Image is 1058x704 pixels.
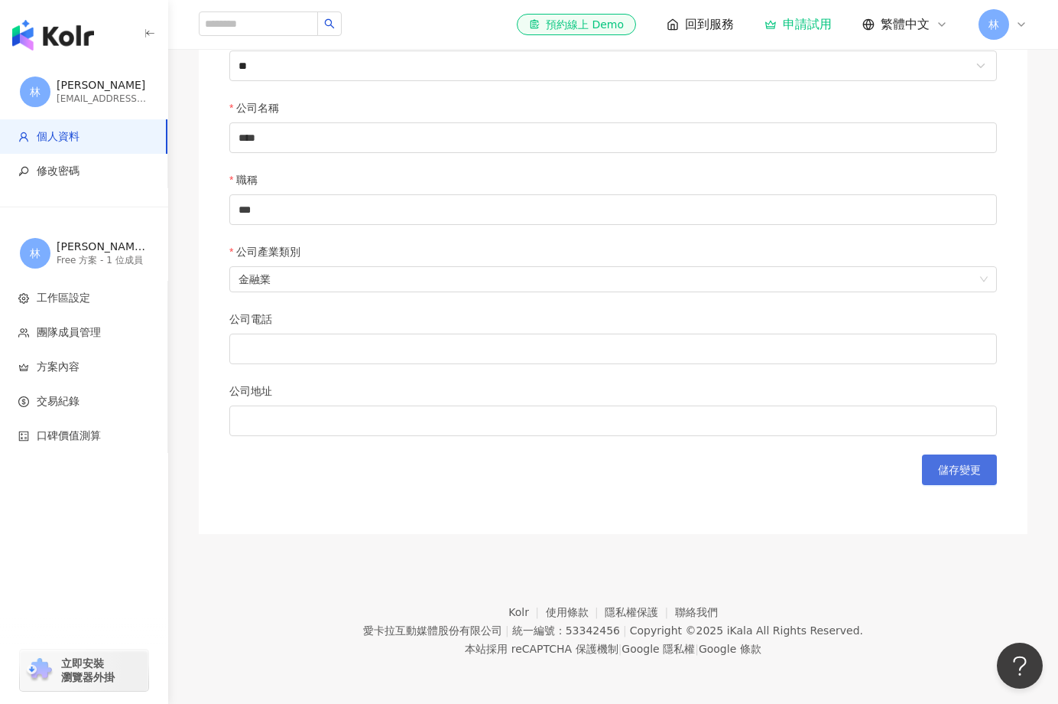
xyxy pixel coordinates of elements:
[229,383,283,399] label: 公司地址
[20,650,148,691] a: chrome extension立即安裝 瀏覽器外掛
[465,640,761,658] span: 本站採用 reCAPTCHA 保護機制
[37,429,101,444] span: 口碑價值測算
[239,267,988,292] span: 金融業
[699,643,761,655] a: Google 條款
[37,129,80,145] span: 個人資料
[61,657,115,684] span: 立即安裝 瀏覽器外掛
[37,164,80,179] span: 修改密碼
[363,624,502,637] div: 愛卡拉互動媒體股份有限公司
[764,17,832,32] a: 申請試用
[57,240,148,255] div: [PERSON_NAME] 的工作區
[37,325,101,341] span: 團隊成員管理
[18,166,29,177] span: key
[30,83,41,100] span: 林
[505,624,509,637] span: |
[229,243,312,260] label: 公司產業類別
[37,291,90,306] span: 工作區設定
[623,624,627,637] span: |
[18,431,29,442] span: calculator
[675,606,718,618] a: 聯絡我們
[517,14,636,35] a: 預約線上 Demo
[922,455,997,485] button: 儲存變更
[37,394,80,409] span: 交易紀錄
[18,132,29,142] span: user
[618,643,622,655] span: |
[57,78,148,93] div: [PERSON_NAME]
[12,20,94,51] img: logo
[685,16,734,33] span: 回到服務
[229,406,997,436] input: 公司地址
[30,245,41,262] span: 林
[324,18,335,29] span: search
[229,171,269,188] label: 職稱
[229,334,997,364] input: 公司電話
[938,464,981,476] span: 儲存變更
[988,16,999,33] span: 林
[229,311,283,328] label: 公司電話
[695,643,699,655] span: |
[512,624,620,637] div: 統一編號：53342456
[727,624,753,637] a: iKala
[667,16,734,33] a: 回到服務
[229,122,997,153] input: 公司名稱
[229,99,290,116] label: 公司名稱
[630,624,863,637] div: Copyright © 2025 All Rights Reserved.
[57,93,148,106] div: [EMAIL_ADDRESS][DOMAIN_NAME]
[997,643,1043,689] iframe: Help Scout Beacon - Open
[621,643,695,655] a: Google 隱私權
[18,396,29,407] span: dollar
[508,606,545,618] a: Kolr
[57,254,148,267] div: Free 方案 - 1 位成員
[229,194,997,225] input: 職稱
[605,606,675,618] a: 隱私權保護
[37,360,80,375] span: 方案內容
[546,606,605,618] a: 使用條款
[529,17,624,32] div: 預約線上 Demo
[881,16,930,33] span: 繁體中文
[24,658,54,683] img: chrome extension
